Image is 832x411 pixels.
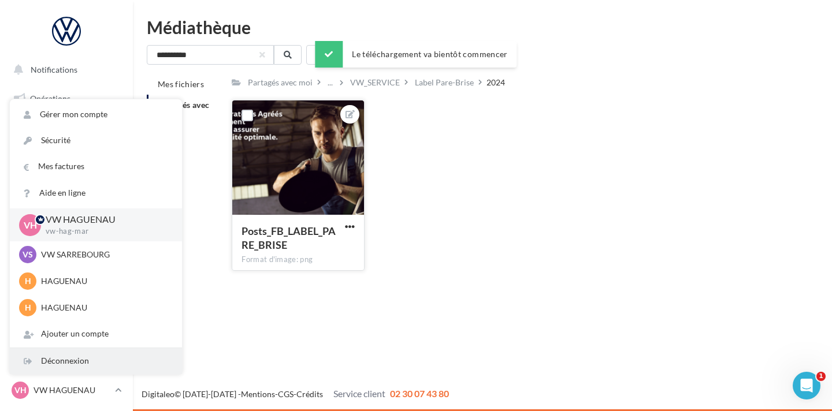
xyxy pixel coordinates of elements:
[415,77,474,88] div: Label Pare-Brise
[10,128,182,154] a: Sécurité
[7,260,126,284] a: Calendrier
[486,77,505,88] div: 2024
[7,115,126,140] a: Boîte de réception9
[7,174,126,198] a: Campagnes
[158,79,204,89] span: Mes fichiers
[7,58,121,82] button: Notifications
[142,389,174,399] a: Digitaleo
[296,389,323,399] a: Crédits
[793,372,820,399] iframe: Intercom live chat
[350,77,400,88] div: VW_SERVICE
[30,94,70,103] span: Opérations
[7,327,126,361] a: Campagnes DataOnDemand
[147,18,818,36] div: Médiathèque
[158,100,210,121] span: Partagés avec moi
[242,255,354,265] div: Format d'image: png
[24,218,37,231] span: VH
[25,302,31,313] span: H
[325,74,335,91] div: ...
[41,275,168,287] p: HAGUENAU
[315,41,517,68] div: Le téléchargement va bientôt commencer
[23,249,33,260] span: VS
[9,379,124,401] a: VH VW HAGUENAU
[10,102,182,128] a: Gérer mon compte
[390,388,449,399] span: 02 30 07 43 80
[25,275,31,287] span: H
[14,384,27,396] span: VH
[10,321,182,347] div: Ajouter un compte
[31,65,77,74] span: Notifications
[46,226,164,237] p: vw-hag-mar
[242,225,336,251] span: Posts_FB_LABEL_PARE_BRISE
[7,87,126,111] a: Opérations
[306,45,374,65] button: Filtrer par
[41,302,168,313] p: HAGUENAU
[241,389,275,399] a: Mentions
[278,389,294,399] a: CGS
[10,180,182,206] a: Aide en ligne
[10,154,182,180] a: Mes factures
[34,384,110,396] p: VW HAGUENAU
[7,145,126,169] a: Visibilité en ligne
[248,77,313,88] div: Partagés avec moi
[7,202,126,226] a: Contacts
[46,213,164,226] p: VW HAGUENAU
[7,288,126,322] a: PLV et print personnalisable
[7,231,126,255] a: Médiathèque
[41,249,168,260] p: VW SARREBOURG
[816,372,826,381] span: 1
[333,388,385,399] span: Service client
[142,389,449,399] span: © [DATE]-[DATE] - - -
[10,348,182,374] div: Déconnexion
